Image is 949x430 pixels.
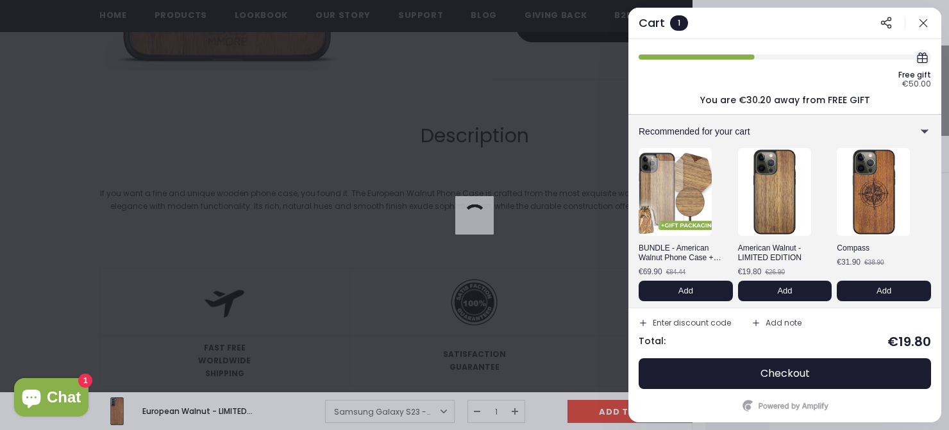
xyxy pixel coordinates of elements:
[864,260,884,266] div: €38.90
[670,15,688,31] div: 1
[639,244,721,291] span: BUNDLE - American Walnut Phone Case + Screen Protector + Wireless Charger + Coasters
[653,319,731,327] div: Enter discount code
[837,242,931,254] div: Compass
[10,378,92,420] inbox-online-store-chat: Shopify online store chat
[678,286,693,296] span: Add
[766,319,802,327] div: Add note
[898,71,931,79] div: Free gift
[628,115,941,148] div: Recommended for your cart
[639,358,931,389] button: Checkout
[746,313,807,333] button: Add note
[902,80,931,88] div: €50.00
[639,127,875,136] div: Recommended for your cart
[777,286,792,296] span: Add
[738,281,832,301] button: Add
[639,17,665,29] div: Cart
[738,242,832,264] div: American Walnut - LIMITED EDITION
[738,268,762,276] div: €19.80
[765,269,785,276] div: €26.90
[666,269,686,276] div: €84.44
[639,242,733,264] div: BUNDLE - American Walnut Phone Case + Screen Protector + Wireless Charger + Coasters
[639,281,733,301] button: Add
[837,281,931,301] button: Add
[887,335,931,348] div: €19.80
[738,244,802,262] span: American Walnut - LIMITED EDITION
[837,258,861,266] div: €31.90
[877,286,891,296] span: Add
[639,336,666,347] div: Total:
[837,244,869,252] span: Compass
[700,95,870,104] div: You are €30.20 away from FREE GIFT
[639,268,662,276] div: €69.90
[760,367,810,380] span: Checkout
[634,313,736,333] button: Enter discount code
